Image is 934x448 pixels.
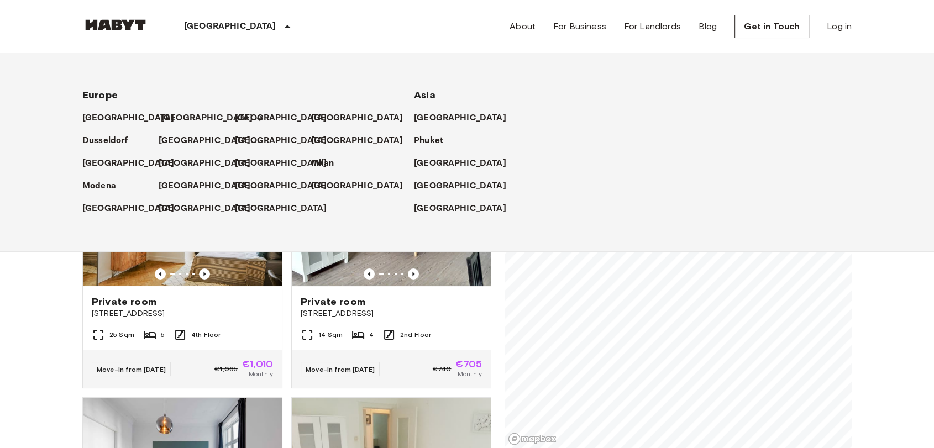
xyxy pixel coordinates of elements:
[155,268,166,280] button: Previous image
[235,112,327,125] p: [GEOGRAPHIC_DATA]
[82,134,139,147] a: Dusseldorf
[184,20,276,33] p: [GEOGRAPHIC_DATA]
[82,180,127,193] a: Modena
[159,157,262,170] a: [GEOGRAPHIC_DATA]
[82,180,116,193] p: Modena
[414,157,506,170] p: [GEOGRAPHIC_DATA]
[306,365,375,373] span: Move-in from [DATE]
[92,308,273,319] span: [STREET_ADDRESS]
[301,295,365,308] span: Private room
[235,157,327,170] p: [GEOGRAPHIC_DATA]
[414,112,517,125] a: [GEOGRAPHIC_DATA]
[553,20,606,33] a: For Business
[82,202,175,215] p: [GEOGRAPHIC_DATA]
[235,180,338,193] a: [GEOGRAPHIC_DATA]
[161,330,165,340] span: 5
[364,268,375,280] button: Previous image
[414,134,443,147] p: Phuket
[159,202,251,215] p: [GEOGRAPHIC_DATA]
[508,433,557,445] a: Mapbox logo
[159,202,262,215] a: [GEOGRAPHIC_DATA]
[311,112,403,125] p: [GEOGRAPHIC_DATA]
[369,330,374,340] span: 4
[242,359,273,369] span: €1,010
[301,308,482,319] span: [STREET_ADDRESS]
[82,202,186,215] a: [GEOGRAPHIC_DATA]
[159,134,251,147] p: [GEOGRAPHIC_DATA]
[82,153,282,388] a: Marketing picture of unit DE-03-001-002-01HFPrevious imagePrevious imagePrivate room[STREET_ADDRE...
[414,180,517,193] a: [GEOGRAPHIC_DATA]
[311,180,414,193] a: [GEOGRAPHIC_DATA]
[82,134,128,147] p: Dusseldorf
[191,330,221,340] span: 4th Floor
[235,112,338,125] a: [GEOGRAPHIC_DATA]
[414,157,517,170] a: [GEOGRAPHIC_DATA]
[82,157,186,170] a: [GEOGRAPHIC_DATA]
[734,15,809,38] a: Get in Touch
[249,369,273,379] span: Monthly
[235,157,338,170] a: [GEOGRAPHIC_DATA]
[82,112,186,125] a: [GEOGRAPHIC_DATA]
[510,20,536,33] a: About
[311,157,345,170] a: Milan
[159,134,262,147] a: [GEOGRAPHIC_DATA]
[97,365,166,373] span: Move-in from [DATE]
[311,157,334,170] p: Milan
[82,157,175,170] p: [GEOGRAPHIC_DATA]
[400,330,431,340] span: 2nd Floor
[624,20,681,33] a: For Landlords
[109,330,134,340] span: 25 Sqm
[318,330,343,340] span: 14 Sqm
[199,268,210,280] button: Previous image
[414,112,506,125] p: [GEOGRAPHIC_DATA]
[827,20,852,33] a: Log in
[414,202,517,215] a: [GEOGRAPHIC_DATA]
[214,364,238,374] span: €1,065
[458,369,482,379] span: Monthly
[311,134,414,147] a: [GEOGRAPHIC_DATA]
[235,180,327,193] p: [GEOGRAPHIC_DATA]
[455,359,482,369] span: €705
[82,112,175,125] p: [GEOGRAPHIC_DATA]
[433,364,452,374] span: €740
[414,180,506,193] p: [GEOGRAPHIC_DATA]
[82,89,118,101] span: Europe
[159,180,251,193] p: [GEOGRAPHIC_DATA]
[82,19,149,30] img: Habyt
[414,89,435,101] span: Asia
[161,112,253,125] p: [GEOGRAPHIC_DATA]
[414,134,454,147] a: Phuket
[311,180,403,193] p: [GEOGRAPHIC_DATA]
[235,134,338,147] a: [GEOGRAPHIC_DATA]
[161,112,264,125] a: [GEOGRAPHIC_DATA]
[235,202,338,215] a: [GEOGRAPHIC_DATA]
[414,202,506,215] p: [GEOGRAPHIC_DATA]
[159,157,251,170] p: [GEOGRAPHIC_DATA]
[159,180,262,193] a: [GEOGRAPHIC_DATA]
[408,268,419,280] button: Previous image
[235,134,327,147] p: [GEOGRAPHIC_DATA]
[311,134,403,147] p: [GEOGRAPHIC_DATA]
[235,202,327,215] p: [GEOGRAPHIC_DATA]
[311,112,414,125] a: [GEOGRAPHIC_DATA]
[92,295,156,308] span: Private room
[291,153,491,388] a: Marketing picture of unit DE-03-015-02MPrevious imagePrevious imagePrivate room[STREET_ADDRESS]14...
[699,20,717,33] a: Blog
